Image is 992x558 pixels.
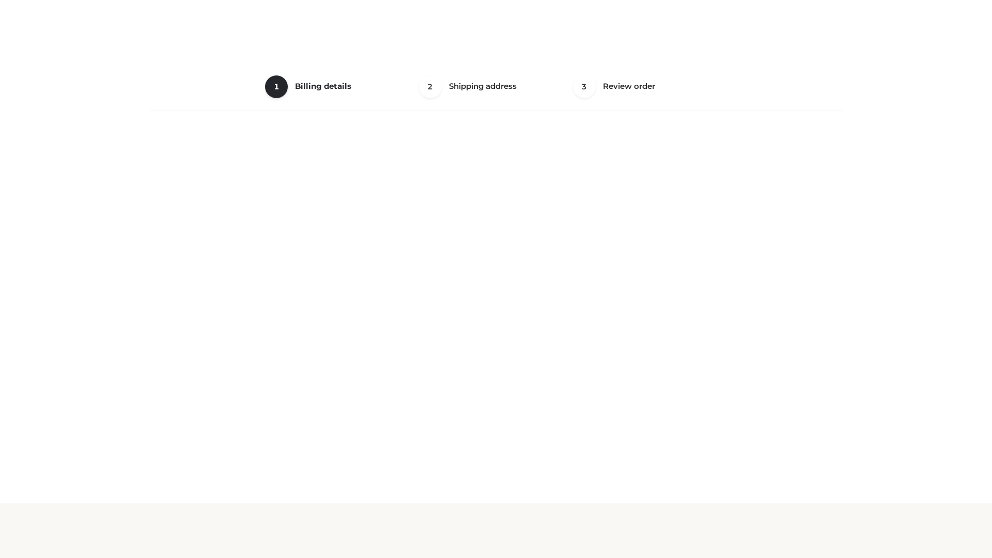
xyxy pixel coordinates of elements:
span: Shipping address [449,81,517,91]
span: 1 [265,75,288,98]
span: Billing details [295,81,351,91]
span: 3 [573,75,596,98]
span: 2 [419,75,442,98]
span: Review order [603,81,655,91]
